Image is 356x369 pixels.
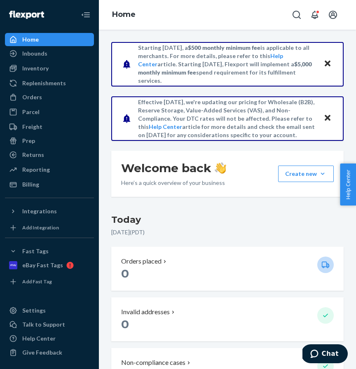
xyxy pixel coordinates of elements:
[5,47,94,60] a: Inbounds
[5,275,94,288] a: Add Fast Tag
[9,11,44,19] img: Flexport logo
[22,35,39,44] div: Home
[5,62,94,75] a: Inventory
[5,318,94,331] button: Talk to Support
[111,247,344,291] button: Orders placed 0
[5,148,94,161] a: Returns
[5,105,94,119] a: Parcel
[278,166,334,182] button: Create new
[5,178,94,191] a: Billing
[111,297,344,341] button: Invalid addresses 0
[22,320,65,329] div: Talk to Support
[5,245,94,258] button: Fast Tags
[22,108,40,116] div: Parcel
[5,205,94,218] button: Integrations
[22,348,62,357] div: Give Feedback
[5,77,94,90] a: Replenishments
[138,98,316,139] p: Effective [DATE], we're updating our pricing for Wholesale (B2B), Reserve Storage, Value-Added Se...
[77,7,94,23] button: Close Navigation
[22,306,46,315] div: Settings
[111,213,344,227] h3: Today
[121,257,162,266] p: Orders placed
[5,120,94,133] a: Freight
[340,163,356,206] button: Help Center
[121,161,226,175] h1: Welcome back
[22,151,44,159] div: Returns
[149,123,182,130] a: Help Center
[121,179,226,187] p: Here’s a quick overview of your business
[5,304,94,317] a: Settings
[22,224,59,231] div: Add Integration
[22,49,47,58] div: Inbounds
[22,64,49,72] div: Inventory
[112,10,136,19] a: Home
[5,221,94,234] a: Add Integration
[22,207,57,215] div: Integrations
[302,344,348,365] iframe: Opens a widget where you can chat to one of our agents
[121,317,129,331] span: 0
[111,228,344,236] p: [DATE] ( PDT )
[121,266,129,280] span: 0
[121,358,185,367] p: Non-compliance cases
[188,44,260,51] span: $500 monthly minimum fee
[5,346,94,359] button: Give Feedback
[288,7,305,23] button: Open Search Box
[5,33,94,46] a: Home
[22,180,39,189] div: Billing
[5,134,94,147] a: Prep
[22,123,42,131] div: Freight
[215,162,226,174] img: hand-wave emoji
[5,332,94,345] a: Help Center
[22,79,66,87] div: Replenishments
[22,247,49,255] div: Fast Tags
[22,137,35,145] div: Prep
[322,112,333,124] button: Close
[22,166,50,174] div: Reporting
[307,7,323,23] button: Open notifications
[325,7,341,23] button: Open account menu
[5,259,94,272] a: eBay Fast Tags
[22,261,63,269] div: eBay Fast Tags
[138,44,316,85] p: Starting [DATE], a is applicable to all merchants. For more details, please refer to this article...
[22,93,42,101] div: Orders
[322,58,333,70] button: Close
[22,334,56,343] div: Help Center
[121,307,170,317] p: Invalid addresses
[5,91,94,104] a: Orders
[22,278,52,285] div: Add Fast Tag
[5,163,94,176] a: Reporting
[105,3,142,27] ol: breadcrumbs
